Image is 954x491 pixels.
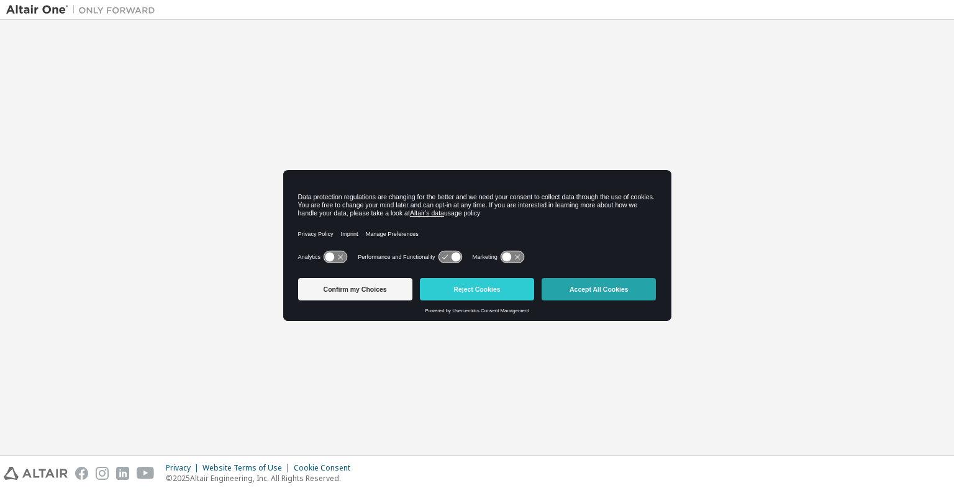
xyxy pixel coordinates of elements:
img: youtube.svg [137,467,155,480]
img: facebook.svg [75,467,88,480]
div: Privacy [166,463,202,473]
img: linkedin.svg [116,467,129,480]
div: Website Terms of Use [202,463,294,473]
p: © 2025 Altair Engineering, Inc. All Rights Reserved. [166,473,358,484]
img: altair_logo.svg [4,467,68,480]
img: Altair One [6,4,161,16]
img: instagram.svg [96,467,109,480]
div: Cookie Consent [294,463,358,473]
